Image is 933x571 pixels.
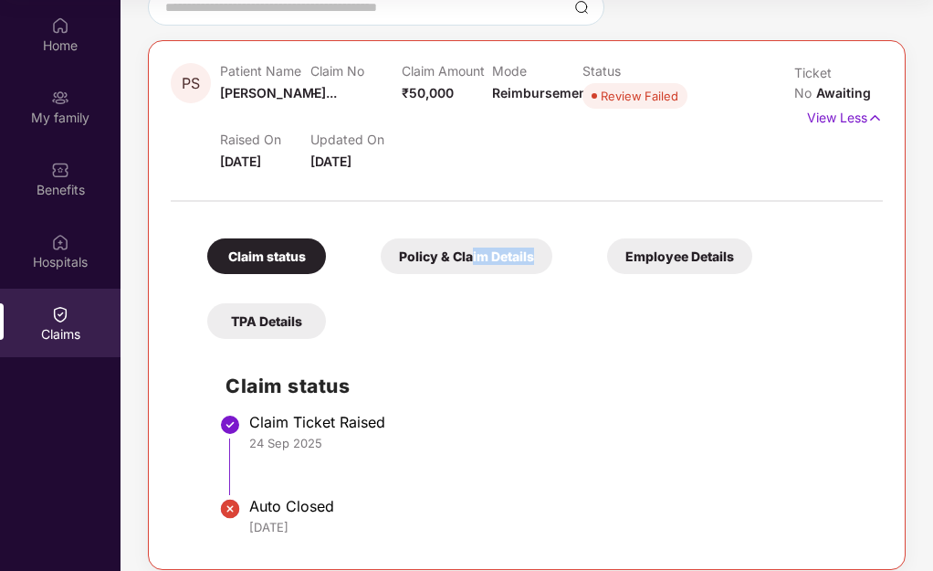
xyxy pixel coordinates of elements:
div: TPA Details [207,303,326,339]
span: [DATE] [310,153,351,169]
div: Claim Ticket Raised [249,413,865,431]
p: Status [582,63,673,79]
p: Patient Name [220,63,310,79]
div: Claim status [207,238,326,274]
span: ₹50,000 [402,85,454,100]
div: Employee Details [607,238,752,274]
p: Claim No [310,63,401,79]
div: Auto Closed [249,497,865,515]
span: Reimbursement [492,85,592,100]
div: Policy & Claim Details [381,238,552,274]
p: Claim Amount [402,63,492,79]
span: Ticket No [794,65,832,100]
p: Raised On [220,132,310,147]
span: PS [182,76,200,91]
img: svg+xml;base64,PHN2ZyBpZD0iU3RlcC1Eb25lLTMyeDMyIiB4bWxucz0iaHR0cDovL3d3dy53My5vcmcvMjAwMC9zdmciIH... [219,414,241,436]
span: [DATE] [220,153,261,169]
img: svg+xml;base64,PHN2ZyBpZD0iSG9tZSIgeG1sbnM9Imh0dHA6Ly93d3cudzMub3JnLzIwMDAvc3ZnIiB3aWR0aD0iMjAiIG... [51,16,69,35]
img: svg+xml;base64,PHN2ZyB3aWR0aD0iMjAiIGhlaWdodD0iMjAiIHZpZXdCb3g9IjAgMCAyMCAyMCIgZmlsbD0ibm9uZSIgeG... [51,89,69,107]
div: 24 Sep 2025 [249,435,865,451]
h2: Claim status [225,371,865,401]
img: svg+xml;base64,PHN2ZyBpZD0iSG9zcGl0YWxzIiB4bWxucz0iaHR0cDovL3d3dy53My5vcmcvMjAwMC9zdmciIHdpZHRoPS... [51,233,69,251]
span: [PERSON_NAME]... [220,85,337,100]
p: Updated On [310,132,401,147]
img: svg+xml;base64,PHN2ZyB4bWxucz0iaHR0cDovL3d3dy53My5vcmcvMjAwMC9zdmciIHdpZHRoPSIxNyIgaGVpZ2h0PSIxNy... [867,108,883,128]
span: Awaiting [816,85,871,100]
img: svg+xml;base64,PHN2ZyBpZD0iQmVuZWZpdHMiIHhtbG5zPSJodHRwOi8vd3d3LnczLm9yZy8yMDAwL3N2ZyIgd2lkdGg9Ij... [51,161,69,179]
p: View Less [807,103,883,128]
img: svg+xml;base64,PHN2ZyBpZD0iQ2xhaW0iIHhtbG5zPSJodHRwOi8vd3d3LnczLm9yZy8yMDAwL3N2ZyIgd2lkdGg9IjIwIi... [51,305,69,323]
img: svg+xml;base64,PHN2ZyBpZD0iU3RlcC1Eb25lLTIweDIwIiB4bWxucz0iaHR0cDovL3d3dy53My5vcmcvMjAwMC9zdmciIH... [219,498,241,520]
div: Review Failed [601,87,678,105]
span: - [310,85,317,100]
div: [DATE] [249,519,865,535]
p: Mode [492,63,582,79]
